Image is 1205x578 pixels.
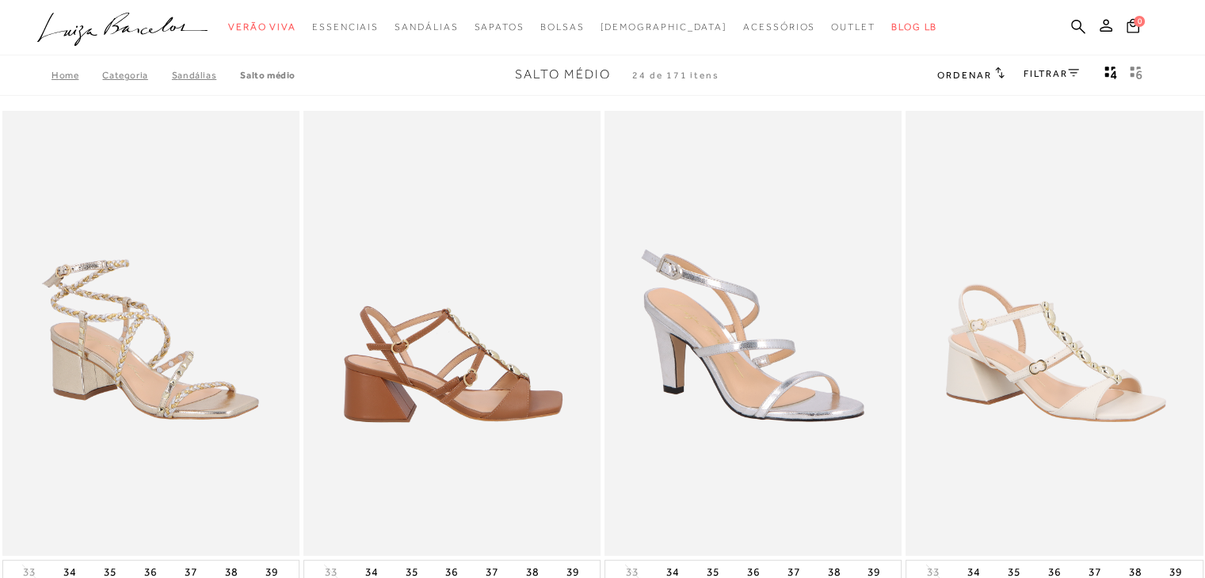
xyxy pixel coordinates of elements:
[312,21,379,32] span: Essenciais
[606,113,900,554] img: SANDÁLIA METALIZADA PRATA COM SALTO MÉDIO E TIRAS FINAS
[540,13,585,42] a: categoryNavScreenReaderText
[1122,17,1144,39] button: 0
[395,13,458,42] a: categoryNavScreenReaderText
[395,21,458,32] span: Sandálias
[891,21,937,32] span: BLOG LB
[632,70,719,81] span: 24 de 171 itens
[743,21,815,32] span: Acessórios
[4,113,298,554] a: SANDÁLIA EM METALIZADO DOURADO COM SALTO MÉDIO E TIRAS TRANÇADAS TRICOLOR SANDÁLIA EM METALIZADO ...
[600,21,727,32] span: [DEMOGRAPHIC_DATA]
[51,70,102,81] a: Home
[515,67,611,82] span: Salto Médio
[102,70,171,81] a: Categoria
[540,21,585,32] span: Bolsas
[831,21,875,32] span: Outlet
[4,113,298,554] img: SANDÁLIA EM METALIZADO DOURADO COM SALTO MÉDIO E TIRAS TRANÇADAS TRICOLOR
[312,13,379,42] a: categoryNavScreenReaderText
[228,21,296,32] span: Verão Viva
[305,113,599,554] a: SANDÁLIA DE SALTO BLOCO MÉDIO EM COURO CARAMELO COM TIRAS E ESFERAS METÁLICAS
[891,13,937,42] a: BLOG LB
[305,111,601,557] img: SANDÁLIA DE SALTO BLOCO MÉDIO EM COURO CARAMELO COM TIRAS E ESFERAS METÁLICAS
[474,21,524,32] span: Sapatos
[600,13,727,42] a: noSubCategoriesText
[907,113,1201,554] img: SANDÁLIA DE SALTO BLOCO MÉDIO EM COURO OFF WHITE COM TIRAS E ESFERAS METÁLICAS
[1024,68,1079,79] a: FILTRAR
[1125,65,1147,86] button: gridText6Desc
[743,13,815,42] a: categoryNavScreenReaderText
[228,13,296,42] a: categoryNavScreenReaderText
[831,13,875,42] a: categoryNavScreenReaderText
[474,13,524,42] a: categoryNavScreenReaderText
[1134,16,1145,27] span: 0
[606,113,900,554] a: SANDÁLIA METALIZADA PRATA COM SALTO MÉDIO E TIRAS FINAS SANDÁLIA METALIZADA PRATA COM SALTO MÉDIO...
[172,70,240,81] a: SANDÁLIAS
[937,70,991,81] span: Ordenar
[1100,65,1122,86] button: Mostrar 4 produtos por linha
[907,113,1201,554] a: SANDÁLIA DE SALTO BLOCO MÉDIO EM COURO OFF WHITE COM TIRAS E ESFERAS METÁLICAS SANDÁLIA DE SALTO ...
[240,70,296,81] a: Salto Médio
